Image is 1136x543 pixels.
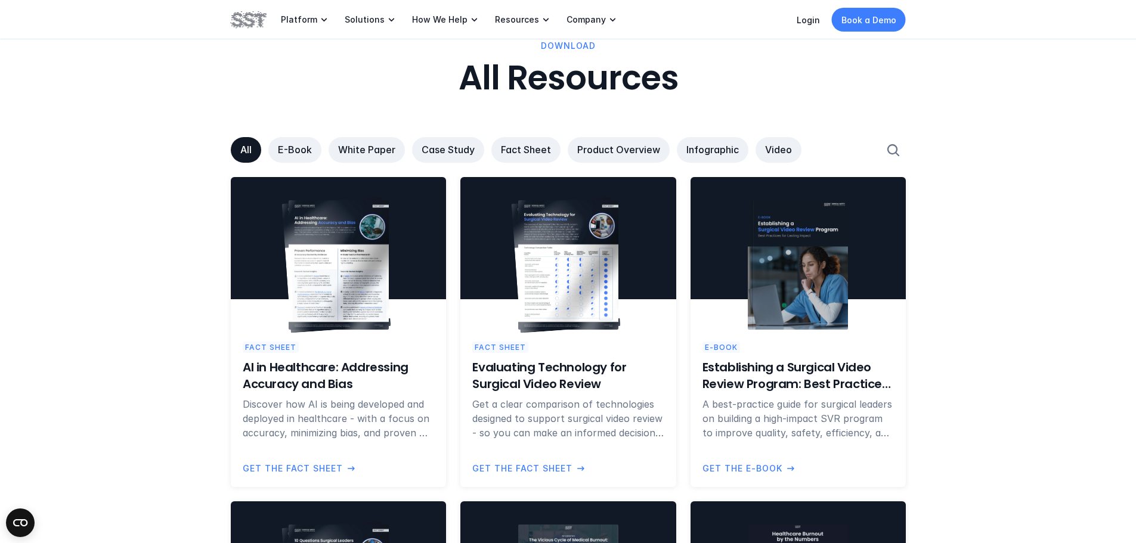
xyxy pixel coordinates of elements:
[702,359,893,392] h6: Establishing a Surgical Video Review Program: Best Practices for Lasting Impact
[6,508,35,537] button: Open CMP widget
[880,137,906,163] button: Search Icon
[243,397,434,440] p: Discover how AI is being developed and deployed in healthcare - with a focus on accuracy, minimiz...
[797,15,820,25] a: Login
[245,342,296,353] p: Fact Sheet
[281,14,317,25] p: Platform
[702,397,893,440] p: A best-practice guide for surgical leaders on building a high-impact SVR program to improve quali...
[412,14,468,25] p: How We Help
[231,10,267,30] img: SST logo
[567,14,606,25] p: Company
[832,8,906,32] a: Book a Demo
[422,144,475,156] p: Case Study
[288,200,388,330] img: Fact sheet cover image
[240,144,252,156] p: All
[541,39,596,52] p: download
[243,359,434,392] h6: AI in Healthcare: Addressing Accuracy and Bias
[243,461,343,474] p: Get the Fact Sheet
[765,144,792,156] p: Video
[231,177,446,487] a: Fact sheet cover imageFact sheet cover imageFact SheetAI in Healthcare: Addressing Accuracy and B...
[472,359,664,392] h6: Evaluating Technology for Surgical Video Review
[458,59,678,99] h2: All Resources
[460,177,676,487] a: SVR fact sheet coverSVR fact sheet coverFact SheetEvaluating Technology for Surgical Video Review...
[475,342,526,353] p: Fact Sheet
[472,461,572,474] p: Get the Fact Sheet
[841,14,896,26] p: Book a Demo
[495,14,539,25] p: Resources
[472,397,664,440] p: Get a clear comparison of technologies designed to support surgical video review - so you can mak...
[338,144,395,156] p: White Paper
[686,144,739,156] p: Infographic
[518,200,618,330] img: SVR fact sheet cover
[748,200,848,330] img: e-book cover
[345,14,385,25] p: Solutions
[278,144,312,156] p: E-Book
[702,461,782,474] p: Get the E-Book
[690,177,905,487] a: e-book coverE-BookEstablishing a Surgical Video Review Program: Best Practices for Lasting Impact...
[704,342,737,353] p: E-Book
[577,144,660,156] p: Product Overview
[501,144,551,156] p: Fact Sheet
